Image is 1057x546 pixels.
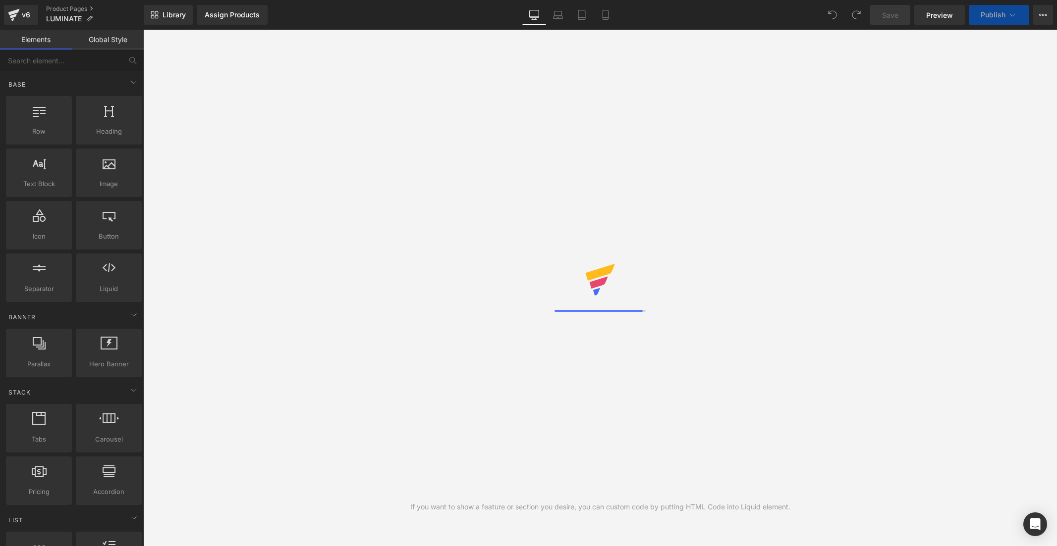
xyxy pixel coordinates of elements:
[410,501,790,512] div: If you want to show a feature or section you desire, you can custom code by putting HTML Code int...
[7,80,27,89] span: Base
[969,5,1029,25] button: Publish
[79,126,139,137] span: Heading
[4,5,38,25] a: v6
[914,5,965,25] a: Preview
[72,30,144,50] a: Global Style
[882,10,898,20] span: Save
[79,359,139,369] span: Hero Banner
[926,10,953,20] span: Preview
[7,312,37,322] span: Banner
[79,231,139,242] span: Button
[9,359,69,369] span: Parallax
[46,5,144,13] a: Product Pages
[9,231,69,242] span: Icon
[9,179,69,189] span: Text Block
[570,5,594,25] a: Tablet
[846,5,866,25] button: Redo
[20,8,32,21] div: v6
[9,487,69,497] span: Pricing
[7,515,24,525] span: List
[823,5,842,25] button: Undo
[79,434,139,445] span: Carousel
[522,5,546,25] a: Desktop
[594,5,617,25] a: Mobile
[163,10,186,19] span: Library
[9,434,69,445] span: Tabs
[546,5,570,25] a: Laptop
[79,284,139,294] span: Liquid
[1033,5,1053,25] button: More
[1023,512,1047,536] div: Open Intercom Messenger
[9,126,69,137] span: Row
[144,5,193,25] a: New Library
[205,11,260,19] div: Assign Products
[981,11,1005,19] span: Publish
[9,284,69,294] span: Separator
[79,487,139,497] span: Accordion
[46,15,82,23] span: LUMINATE
[79,179,139,189] span: Image
[7,388,32,397] span: Stack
